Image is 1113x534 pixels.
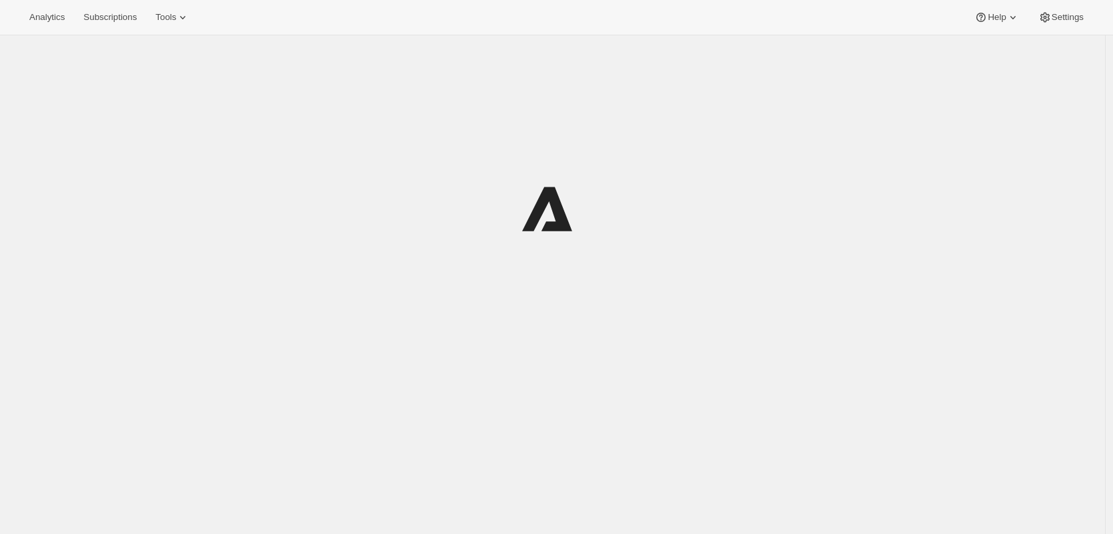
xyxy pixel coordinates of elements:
[966,8,1027,27] button: Help
[988,12,1006,23] span: Help
[75,8,145,27] button: Subscriptions
[83,12,137,23] span: Subscriptions
[21,8,73,27] button: Analytics
[147,8,197,27] button: Tools
[1052,12,1084,23] span: Settings
[1030,8,1092,27] button: Settings
[29,12,65,23] span: Analytics
[155,12,176,23] span: Tools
